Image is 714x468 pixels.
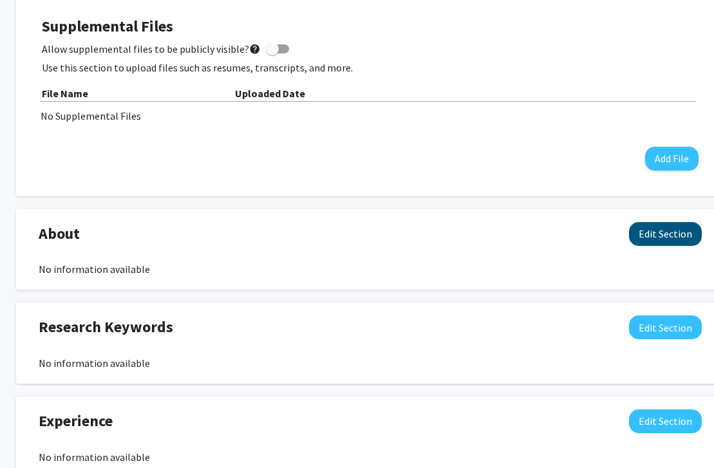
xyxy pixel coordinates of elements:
[10,410,55,458] iframe: Chat
[39,315,173,339] span: Research Keywords
[42,87,88,100] b: File Name
[629,315,702,339] button: Edit Research Keywords
[39,409,113,433] span: Experience
[249,41,261,57] mat-icon: help
[39,222,80,245] span: About
[39,261,702,277] div: No information available
[629,222,702,246] button: Edit About
[41,108,700,124] div: No Supplemental Files
[42,17,699,36] h4: Supplemental Files
[42,41,261,57] span: Allow supplemental files to be publicly visible?
[39,449,702,465] div: No information available
[42,60,699,75] p: Use this section to upload files such as resumes, transcripts, and more.
[645,147,699,171] button: Add File
[39,355,702,371] div: No information available
[629,409,702,433] button: Edit Experience
[235,87,305,100] b: Uploaded Date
